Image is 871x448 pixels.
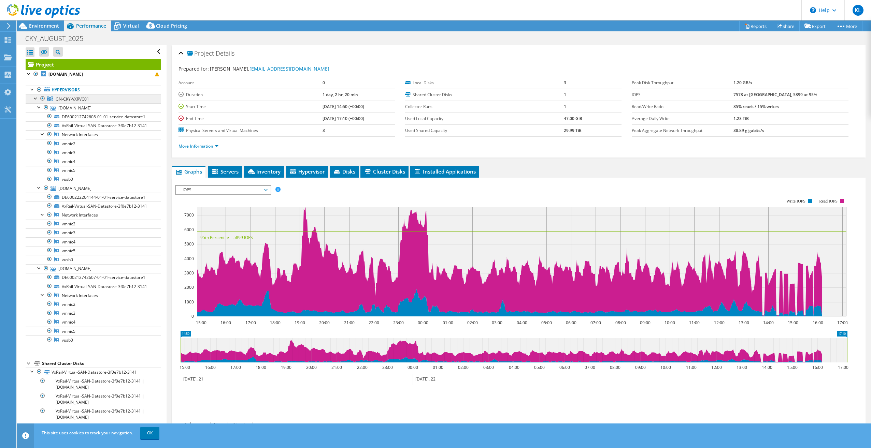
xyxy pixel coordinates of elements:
[289,168,325,175] span: Hypervisor
[200,235,253,240] text: 95th Percentile = 5899 IOPS
[660,364,671,370] text: 10:00
[42,430,133,436] span: This site uses cookies to track your navigation.
[179,79,323,86] label: Account
[772,21,800,31] a: Share
[29,23,59,29] span: Environment
[26,246,161,255] a: vmnic5
[26,368,161,376] a: VxRail-Virtual-SAN-Datastore-3f0e7b12-3141
[179,143,218,149] a: More Information
[249,65,329,72] a: [EMAIL_ADDRESS][DOMAIN_NAME]
[179,127,323,134] label: Physical Servers and Virtual Machines
[48,71,83,77] b: [DOMAIN_NAME]
[491,320,502,326] text: 03:00
[26,377,161,392] a: VxRail-Virtual-SAN-Datastore-3f0e7b12-3141 | [DOMAIN_NAME]
[26,130,161,139] a: Network Interfaces
[664,320,675,326] text: 10:00
[405,115,564,122] label: Used Local Capacity
[414,168,476,175] span: Installed Applications
[509,364,519,370] text: 04:00
[382,364,392,370] text: 23:00
[191,313,194,319] text: 0
[140,427,159,439] a: OK
[761,364,772,370] text: 14:00
[175,168,202,175] span: Graphs
[564,104,566,109] b: 1
[564,80,566,86] b: 3
[733,92,817,98] b: 7578 at [GEOGRAPHIC_DATA], 5899 at 95%
[26,166,161,175] a: vmnic5
[615,320,626,326] text: 08:00
[245,320,256,326] text: 17:00
[26,309,161,318] a: vmnic3
[331,364,342,370] text: 21:00
[564,128,582,133] b: 29.99 TiB
[632,115,733,122] label: Average Daily Write
[270,320,280,326] text: 18:00
[812,320,823,326] text: 16:00
[405,103,564,110] label: Collector Runs
[405,127,564,134] label: Used Shared Capacity
[26,148,161,157] a: vmnic3
[432,364,443,370] text: 01:00
[187,50,214,57] span: Project
[467,320,477,326] text: 02:00
[205,364,215,370] text: 16:00
[184,227,194,233] text: 6000
[247,168,281,175] span: Inventory
[26,300,161,309] a: vmnic2
[294,320,305,326] text: 19:00
[26,86,161,94] a: Hypervisors
[483,364,494,370] text: 03:00
[736,364,747,370] text: 13:00
[838,364,848,370] text: 17:00
[819,199,838,204] text: Read IOPS
[458,364,468,370] text: 02:00
[26,318,161,327] a: vmnic4
[175,418,256,432] h2: Advanced Graph Controls
[179,186,267,194] span: IOPS
[323,80,325,86] b: 0
[405,91,564,98] label: Shared Cluster Disks
[364,168,405,175] span: Cluster Disks
[26,184,161,193] a: [DOMAIN_NAME]
[26,175,161,184] a: vusb0
[179,65,209,72] label: Prepared for:
[26,273,161,282] a: DE600212742607-01-01-service-datastore1
[368,320,379,326] text: 22:00
[196,320,206,326] text: 15:00
[711,364,722,370] text: 12:00
[184,212,194,218] text: 7000
[216,49,234,57] span: Details
[686,364,696,370] text: 11:00
[184,270,194,276] text: 3000
[534,364,544,370] text: 05:00
[26,112,161,121] a: DE600212742608-01-01-service-datastore1
[184,256,194,262] text: 4000
[184,299,194,305] text: 1000
[733,80,752,86] b: 1.20 GB/s
[323,116,364,121] b: [DATE] 17:10 (+00:00)
[564,92,566,98] b: 1
[559,364,570,370] text: 06:00
[640,320,650,326] text: 09:00
[405,79,564,86] label: Local Disks
[590,320,601,326] text: 07:00
[26,228,161,237] a: vmnic3
[255,364,266,370] text: 18:00
[738,320,749,326] text: 13:00
[357,364,367,370] text: 22:00
[323,92,358,98] b: 1 day, 2 hr, 20 min
[184,284,194,290] text: 2000
[26,327,161,335] a: vmnic5
[26,255,161,264] a: vusb0
[442,320,453,326] text: 01:00
[26,121,161,130] a: VxRail-Virtual-SAN-Datastore-3f0e7b12-3141
[319,320,329,326] text: 20:00
[714,320,724,326] text: 12:00
[323,104,364,109] b: [DATE] 14:50 (+00:00)
[56,96,89,102] span: GN-CKY-VXRVC01
[26,211,161,220] a: Network Interfaces
[211,168,239,175] span: Servers
[610,364,620,370] text: 08:00
[786,199,805,204] text: Write IOPS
